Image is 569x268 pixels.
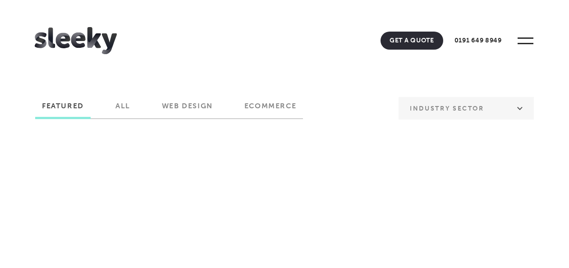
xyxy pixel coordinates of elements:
[35,27,117,54] img: Sleeky Web Design Newcastle
[445,32,511,50] a: 0191 649 8949
[238,102,303,117] label: Ecommerce
[155,102,220,117] label: Web Design
[381,32,443,50] a: Get A Quote
[109,102,137,117] label: All
[35,102,91,117] label: Featured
